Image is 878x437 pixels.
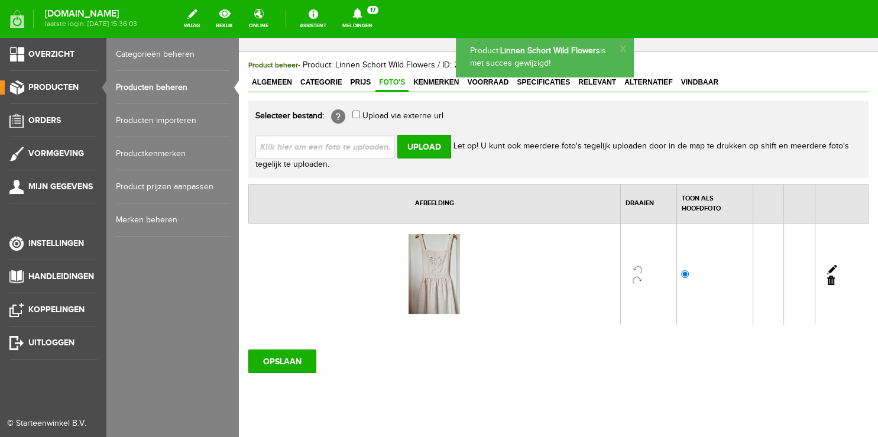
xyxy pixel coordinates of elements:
span: Foto's [137,40,170,48]
span: Mijn gegevens [28,182,93,192]
a: Categorieën beheren [116,38,229,71]
span: Alternatief [382,40,438,48]
span: Algemeen [9,40,57,48]
input: Upload [158,97,212,121]
span: Product beheer [9,23,59,31]
a: Producten beheren [116,71,229,104]
span: Instellingen [28,238,84,248]
span: Overzicht [28,49,74,59]
a: Categorie [58,37,106,54]
b: Linnen Schort Wild Flowers [261,8,361,18]
a: Relevant [336,37,381,54]
th: Afbeelding [10,147,382,186]
span: Let op! U kunt ook meerdere foto's tegelijk uploaden door in de map te drukken op shift en meerde... [17,104,610,132]
a: Bewerken [588,227,598,237]
a: Kenmerken [171,37,223,54]
span: Voorraad [225,40,273,48]
th: Toon als hoofdfoto [438,147,514,186]
span: Uitloggen [28,338,74,348]
a: x [381,4,387,16]
span: [?] [92,72,106,86]
span: Specificaties [274,40,335,48]
a: Alternatief [382,37,438,54]
div: © Starteenwinkel B.V. [7,417,90,430]
span: - Product: Linnen Schort Wild Flowers / ID: 2115500 [9,22,246,32]
span: Producten [28,82,79,92]
a: Vindbaar [439,37,483,54]
img: 20250725-191047.jpg [170,196,221,276]
a: Algemeen [9,37,57,54]
span: Vindbaar [439,40,483,48]
a: Voorraad [225,37,273,54]
span: Relevant [336,40,381,48]
a: bekijk [209,6,240,32]
input: OPSLAAN [9,312,77,335]
strong: [DOMAIN_NAME] [45,11,137,17]
a: Product prijzen aanpassen [116,170,229,203]
a: Productkenmerken [116,137,229,170]
a: Meldingen17 [335,6,380,32]
a: Specificaties [274,37,335,54]
th: Draaien [381,147,438,186]
span: Koppelingen [28,305,85,315]
span: Vormgeving [28,148,84,158]
a: Prijs [108,37,135,54]
span: Categorie [58,40,106,48]
span: 17 [367,6,378,14]
a: online [242,6,276,32]
span: Kenmerken [171,40,223,48]
span: Handleidingen [28,271,94,281]
label: Upload via externe url [124,72,205,85]
a: Foto's [137,37,170,54]
a: Merken beheren [116,203,229,237]
a: Producten importeren [116,104,229,137]
span: Prijs [108,40,135,48]
strong: Selecteer bestand: [17,73,85,83]
a: Assistent [293,6,333,32]
a: wijzig [177,6,207,32]
p: Product: is met succes gewijzigd! [231,7,380,32]
span: Orders [28,115,61,125]
a: Verwijderen [588,238,596,247]
span: laatste login: [DATE] 15:36:03 [45,21,137,27]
